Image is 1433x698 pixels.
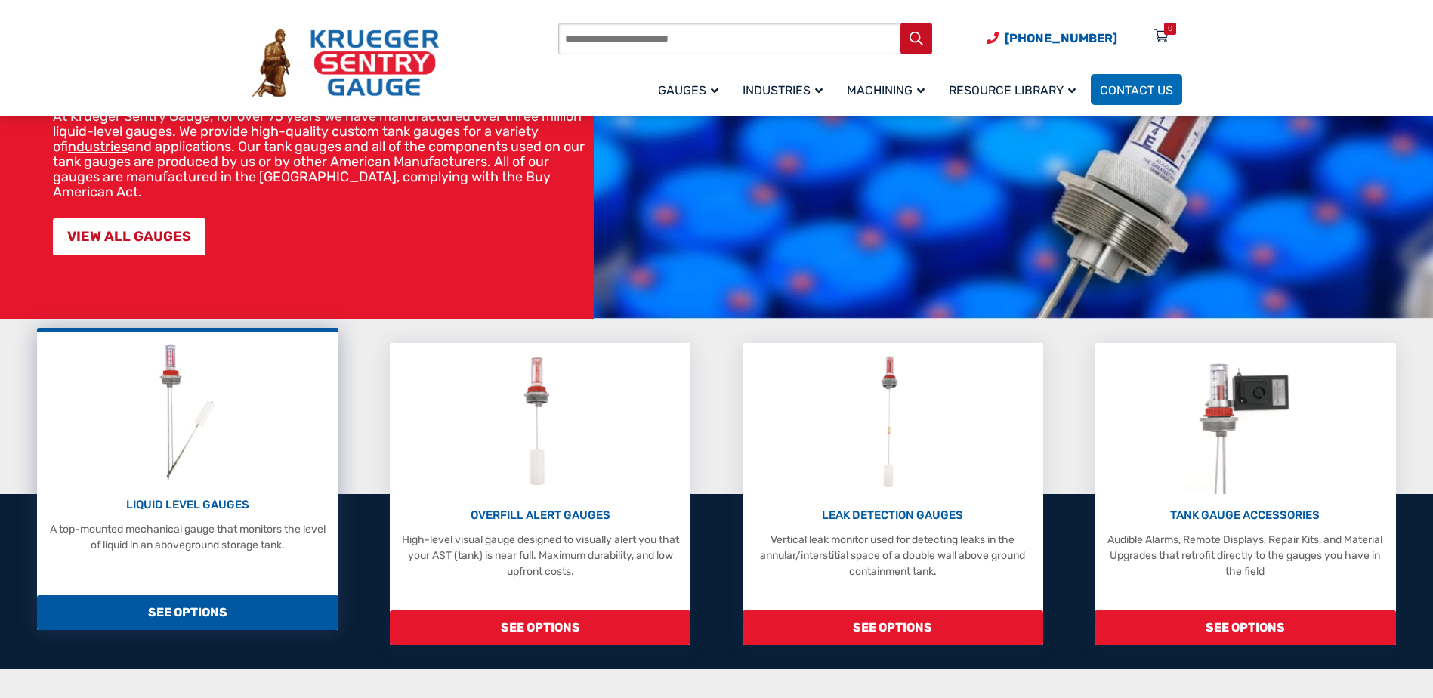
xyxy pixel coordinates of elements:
a: Resource Library [940,72,1091,107]
p: Vertical leak monitor used for detecting leaks in the annular/interstitial space of a double wall... [750,532,1036,579]
span: Machining [847,83,925,97]
span: Gauges [658,83,718,97]
span: SEE OPTIONS [743,610,1043,645]
img: Tank Gauge Accessories [1184,351,1306,494]
p: TANK GAUGE ACCESSORIES [1102,507,1388,524]
p: LEAK DETECTION GAUGES [750,507,1036,524]
span: SEE OPTIONS [37,595,338,630]
span: SEE OPTIONS [1095,610,1395,645]
p: LIQUID LEVEL GAUGES [45,496,330,514]
span: Contact Us [1100,83,1173,97]
span: [PHONE_NUMBER] [1005,31,1117,45]
p: A top-mounted mechanical gauge that monitors the level of liquid in an aboveground storage tank. [45,521,330,553]
img: Krueger Sentry Gauge [252,29,439,98]
a: Leak Detection Gauges LEAK DETECTION GAUGES Vertical leak monitor used for detecting leaks in the... [743,343,1043,645]
img: Overfill Alert Gauges [507,351,574,494]
a: Contact Us [1091,74,1182,105]
img: Liquid Level Gauges [147,340,227,483]
span: Resource Library [949,83,1076,97]
img: Leak Detection Gauges [863,351,922,494]
a: Machining [838,72,940,107]
span: Industries [743,83,823,97]
p: OVERFILL ALERT GAUGES [397,507,683,524]
p: At Krueger Sentry Gauge, for over 75 years we have manufactured over three million liquid-level g... [53,109,586,199]
a: Industries [733,72,838,107]
span: SEE OPTIONS [390,610,690,645]
div: 0 [1168,23,1172,35]
a: Phone Number (920) 434-8860 [987,29,1117,48]
a: Liquid Level Gauges LIQUID LEVEL GAUGES A top-mounted mechanical gauge that monitors the level of... [37,328,338,630]
a: industries [68,138,128,155]
p: High-level visual gauge designed to visually alert you that your AST (tank) is near full. Maximum... [397,532,683,579]
a: Overfill Alert Gauges OVERFILL ALERT GAUGES High-level visual gauge designed to visually alert yo... [390,343,690,645]
a: Gauges [649,72,733,107]
a: VIEW ALL GAUGES [53,218,205,255]
a: Tank Gauge Accessories TANK GAUGE ACCESSORIES Audible Alarms, Remote Displays, Repair Kits, and M... [1095,343,1395,645]
p: Audible Alarms, Remote Displays, Repair Kits, and Material Upgrades that retrofit directly to the... [1102,532,1388,579]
